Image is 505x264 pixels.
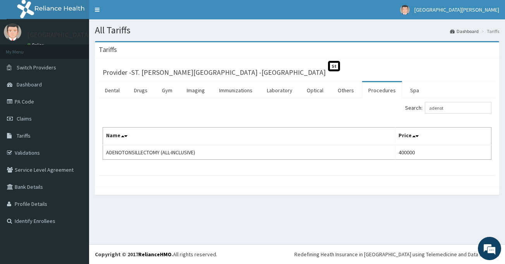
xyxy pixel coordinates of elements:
span: Dashboard [17,81,42,88]
strong: Copyright © 2017 . [95,251,173,258]
a: Spa [404,82,425,98]
span: Claims [17,115,32,122]
a: Laboratory [261,82,299,98]
img: User Image [400,5,410,15]
span: [GEOGRAPHIC_DATA][PERSON_NAME] [414,6,499,13]
a: Imaging [180,82,211,98]
a: RelianceHMO [138,251,172,258]
span: St [328,61,340,71]
a: Online [27,42,46,48]
li: Tariffs [479,28,499,35]
a: Procedures [362,82,402,98]
a: Optical [301,82,330,98]
th: Name [103,128,395,145]
a: Gym [156,82,179,98]
a: Immunizations [213,82,259,98]
footer: All rights reserved. [89,244,505,264]
p: [GEOGRAPHIC_DATA][PERSON_NAME] [27,31,142,38]
a: Dashboard [450,28,479,35]
div: Redefining Heath Insurance in [GEOGRAPHIC_DATA] using Telemedicine and Data Science! [294,250,499,258]
h3: Tariffs [99,46,117,53]
img: User Image [4,23,21,41]
h1: All Tariffs [95,25,499,35]
h3: Provider - ST. [PERSON_NAME][GEOGRAPHIC_DATA] -[GEOGRAPHIC_DATA] [103,69,326,76]
a: Others [332,82,360,98]
th: Price [395,128,491,145]
span: Tariffs [17,132,31,139]
a: Dental [99,82,126,98]
a: Drugs [128,82,154,98]
td: 400000 [395,145,491,160]
input: Search: [425,102,491,114]
label: Search: [405,102,491,114]
td: ADENOTONSILLECTOMY (ALL-INCLUSIVE) [103,145,395,160]
span: Switch Providers [17,64,56,71]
